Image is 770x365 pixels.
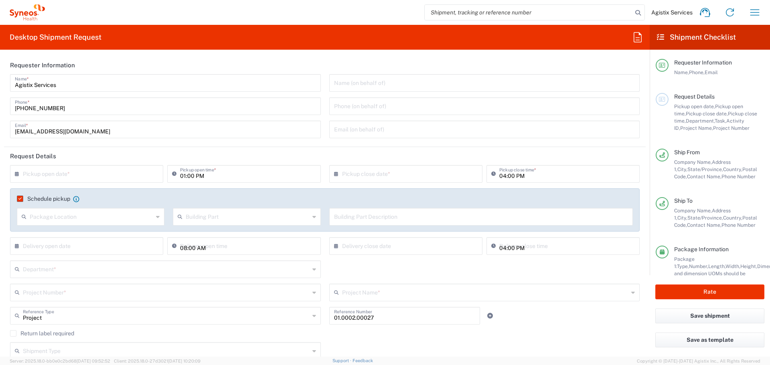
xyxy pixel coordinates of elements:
span: Pickup close date, [686,111,728,117]
a: Feedback [353,358,373,363]
span: Country, [723,215,742,221]
span: Ship From [674,149,700,155]
span: Phone Number [721,173,756,179]
a: Support [332,358,353,363]
h2: Shipment Checklist [657,32,736,42]
span: Number, [689,263,708,269]
h2: Request Details [10,152,56,160]
button: Rate [655,284,764,299]
h2: Requester Information [10,61,75,69]
span: State/Province, [687,215,723,221]
span: Package 1: [674,256,695,269]
span: Name, [674,69,689,75]
span: Type, [677,263,689,269]
button: Save as template [655,333,764,347]
span: Contact Name, [687,173,721,179]
span: [DATE] 10:20:09 [168,359,201,363]
span: Company Name, [674,159,712,165]
span: Country, [723,166,742,172]
input: Shipment, tracking or reference number [425,5,632,20]
span: Request Details [674,93,715,100]
span: Task, [715,118,726,124]
label: Schedule pickup [17,196,70,202]
span: Project Name, [680,125,713,131]
span: Length, [708,263,725,269]
h2: Desktop Shipment Request [10,32,101,42]
span: Agistix Services [651,9,693,16]
span: City, [677,215,687,221]
span: Company Name, [674,208,712,214]
span: Pickup open date, [674,103,715,109]
span: State/Province, [687,166,723,172]
span: Height, [740,263,757,269]
span: Phone Number [721,222,756,228]
span: [DATE] 09:52:52 [77,359,110,363]
span: Email [705,69,718,75]
label: Return label required [10,330,74,337]
span: Department, [686,118,715,124]
span: Width, [725,263,740,269]
span: Client: 2025.18.0-27d3021 [114,359,201,363]
span: Server: 2025.18.0-bb0e0c2bd68 [10,359,110,363]
span: Phone, [689,69,705,75]
span: Ship To [674,198,693,204]
span: Copyright © [DATE]-[DATE] Agistix Inc., All Rights Reserved [637,357,760,365]
button: Save shipment [655,309,764,323]
span: Package Information [674,246,729,252]
span: Requester Information [674,59,732,66]
span: Contact Name, [687,222,721,228]
span: City, [677,166,687,172]
a: Add Reference [484,310,496,321]
span: Project Number [713,125,750,131]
